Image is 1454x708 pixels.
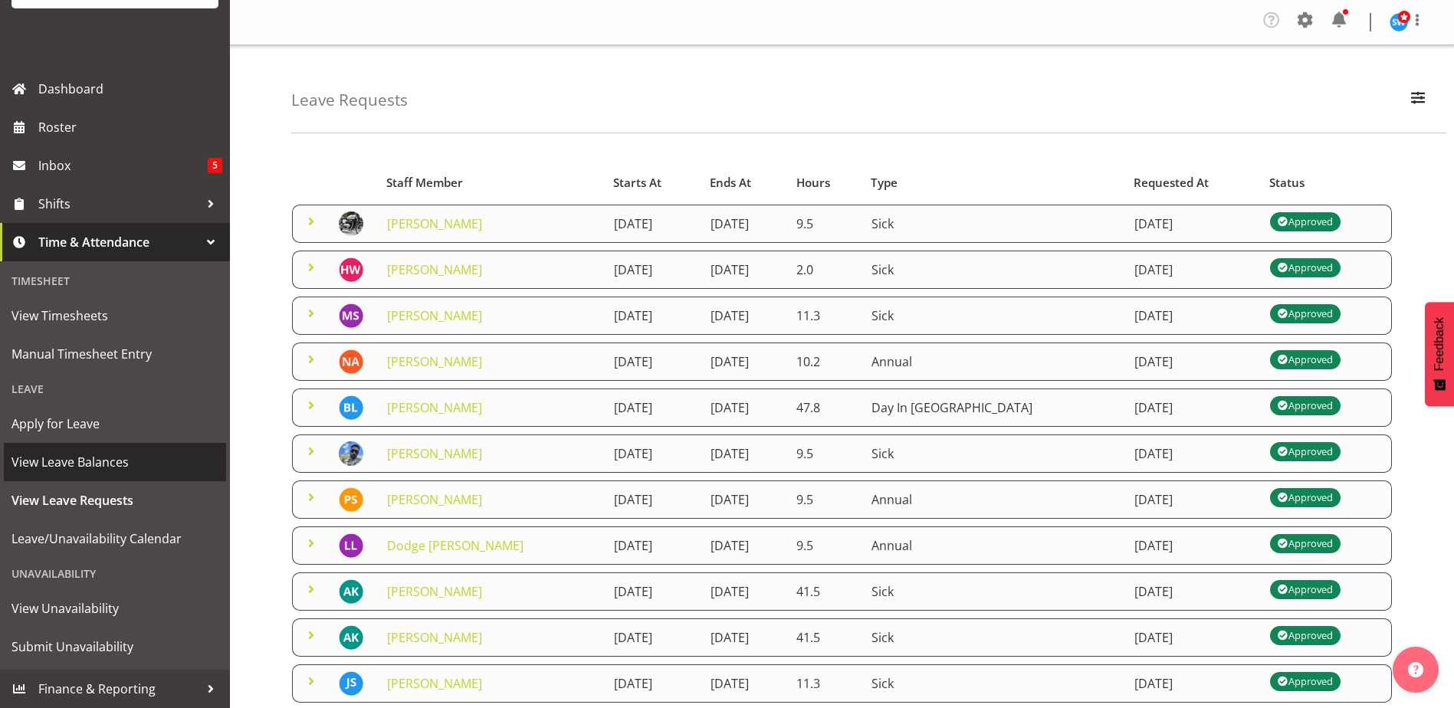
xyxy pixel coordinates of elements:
[862,434,1125,473] td: Sick
[38,154,208,177] span: Inbox
[787,251,862,289] td: 2.0
[605,343,701,381] td: [DATE]
[701,388,788,427] td: [DATE]
[605,251,701,289] td: [DATE]
[787,572,862,611] td: 41.5
[701,297,788,335] td: [DATE]
[862,526,1125,565] td: Annual
[605,526,701,565] td: [DATE]
[701,618,788,657] td: [DATE]
[787,618,862,657] td: 41.5
[4,373,226,405] div: Leave
[1278,396,1333,415] div: Approved
[339,671,363,696] img: jaswant-singh9989.jpg
[701,434,788,473] td: [DATE]
[701,664,788,703] td: [DATE]
[339,625,363,650] img: andrew-kearns11239.jpg
[339,349,363,374] img: nick-adlington9996.jpg
[1269,174,1383,192] div: Status
[11,489,218,512] span: View Leave Requests
[1278,258,1333,277] div: Approved
[1433,317,1446,371] span: Feedback
[11,343,218,365] span: Manual Timesheet Entry
[862,572,1125,611] td: Sick
[38,116,222,139] span: Roster
[605,205,701,243] td: [DATE]
[1134,174,1252,192] div: Requested At
[339,579,363,604] img: andrew-kearns11239.jpg
[605,434,701,473] td: [DATE]
[4,628,226,666] a: Submit Unavailability
[787,480,862,519] td: 9.5
[605,297,701,335] td: [DATE]
[605,664,701,703] td: [DATE]
[4,589,226,628] a: View Unavailability
[1390,13,1408,31] img: steve-webb7510.jpg
[787,526,862,565] td: 9.5
[387,399,482,416] a: [PERSON_NAME]
[1125,664,1261,703] td: [DATE]
[787,343,862,381] td: 10.2
[11,412,218,435] span: Apply for Leave
[387,445,482,462] a: [PERSON_NAME]
[4,335,226,373] a: Manual Timesheet Entry
[1125,297,1261,335] td: [DATE]
[701,480,788,519] td: [DATE]
[1278,626,1333,644] div: Approved
[862,297,1125,335] td: Sick
[387,307,482,324] a: [PERSON_NAME]
[701,526,788,565] td: [DATE]
[862,618,1125,657] td: Sick
[787,205,862,243] td: 9.5
[4,443,226,481] a: View Leave Balances
[1125,434,1261,473] td: [DATE]
[4,405,226,443] a: Apply for Leave
[871,174,1116,192] div: Type
[38,677,199,700] span: Finance & Reporting
[291,91,408,109] h4: Leave Requests
[1278,672,1333,690] div: Approved
[787,297,862,335] td: 11.3
[4,297,226,335] a: View Timesheets
[701,251,788,289] td: [DATE]
[4,481,226,520] a: View Leave Requests
[1278,212,1333,231] div: Approved
[387,215,482,232] a: [PERSON_NAME]
[387,491,482,508] a: [PERSON_NAME]
[339,395,363,420] img: bruce-lind7400.jpg
[1278,534,1333,552] div: Approved
[796,174,854,192] div: Hours
[11,597,218,620] span: View Unavailability
[339,211,363,236] img: craig-schlager-reay544363f98204df1b063025af03480625.png
[862,251,1125,289] td: Sick
[1125,526,1261,565] td: [DATE]
[339,487,363,512] img: prabhjot-singh10999.jpg
[339,303,363,328] img: manjinder-singh9511.jpg
[11,304,218,327] span: View Timesheets
[710,174,779,192] div: Ends At
[1408,662,1423,677] img: help-xxl-2.png
[1125,618,1261,657] td: [DATE]
[1278,350,1333,369] div: Approved
[208,158,222,173] span: 5
[1278,442,1333,461] div: Approved
[605,388,701,427] td: [DATE]
[11,635,218,658] span: Submit Unavailability
[605,480,701,519] td: [DATE]
[1125,388,1261,427] td: [DATE]
[38,231,199,254] span: Time & Attendance
[605,618,701,657] td: [DATE]
[862,664,1125,703] td: Sick
[1278,488,1333,506] div: Approved
[787,664,862,703] td: 11.3
[339,441,363,466] img: bhupinder-dhaliwale520c7e83d2cff55cd0c5581e3f2827c.png
[701,343,788,381] td: [DATE]
[787,434,862,473] td: 9.5
[4,558,226,589] div: Unavailability
[4,265,226,297] div: Timesheet
[386,174,596,192] div: Staff Member
[605,572,701,611] td: [DATE]
[862,388,1125,427] td: Day In [GEOGRAPHIC_DATA]
[387,583,482,600] a: [PERSON_NAME]
[1125,572,1261,611] td: [DATE]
